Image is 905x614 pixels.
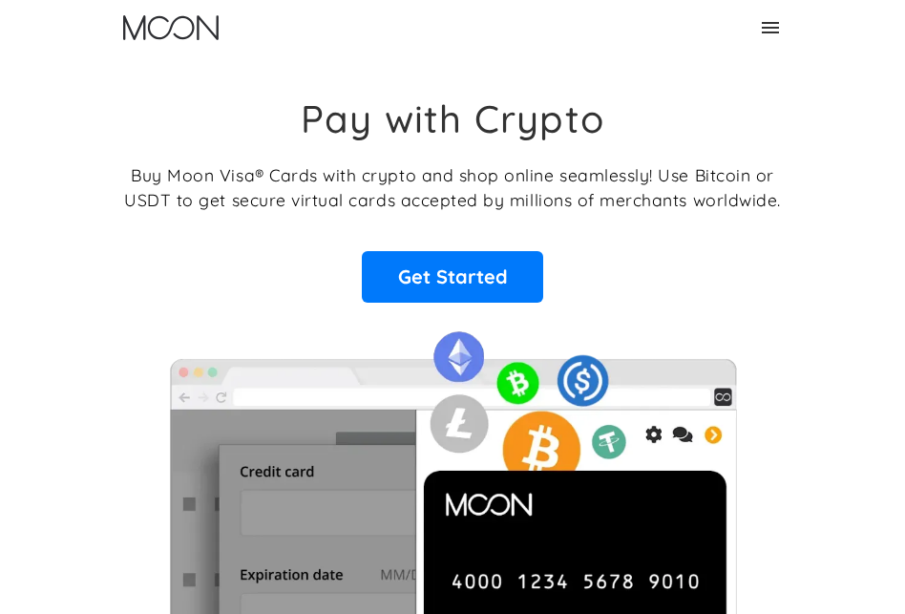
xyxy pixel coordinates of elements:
p: Buy Moon Visa® Cards with crypto and shop online seamlessly! Use Bitcoin or USDT to get secure vi... [124,162,781,213]
h1: Pay with Crypto [301,95,604,141]
img: Moon Logo [123,15,219,40]
a: Get Started [362,251,543,303]
a: home [123,15,219,40]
